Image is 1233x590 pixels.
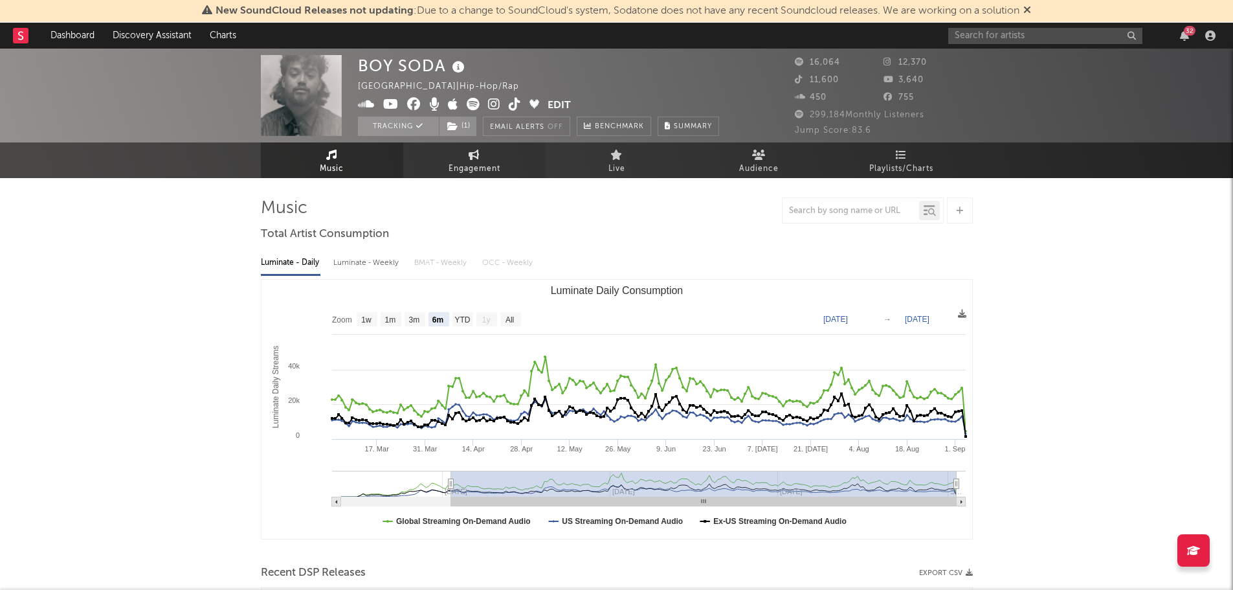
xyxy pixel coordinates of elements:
span: Music [320,161,344,177]
text: [DATE] [823,315,848,324]
span: Summary [674,123,712,130]
button: Edit [548,98,571,114]
span: 16,064 [795,58,840,67]
span: Live [608,161,625,177]
text: 20k [288,396,300,404]
span: Dismiss [1023,6,1031,16]
text: 28. Apr [510,445,533,453]
text: → [883,315,891,324]
text: 7. [DATE] [747,445,777,453]
button: 32 [1180,30,1189,41]
text: 21. [DATE] [794,445,828,453]
button: (1) [439,117,476,136]
span: 11,600 [795,76,839,84]
span: Recent DSP Releases [261,565,366,581]
input: Search by song name or URL [783,206,919,216]
a: Benchmark [577,117,651,136]
a: Engagement [403,142,546,178]
div: [GEOGRAPHIC_DATA] | Hip-Hop/Rap [358,79,534,95]
em: Off [548,124,563,131]
text: 9. Jun [656,445,676,453]
span: Total Artist Consumption [261,227,389,242]
div: Luminate - Daily [261,252,320,274]
span: 3,640 [883,76,924,84]
text: 14. Apr [461,445,484,453]
text: 6m [432,315,443,324]
span: 450 [795,93,827,102]
a: Music [261,142,403,178]
a: Audience [688,142,830,178]
span: New SoundCloud Releases not updating [216,6,414,16]
button: Email AlertsOff [483,117,570,136]
text: All [505,315,513,324]
text: 23. Jun [702,445,726,453]
text: 40k [288,362,300,370]
button: Tracking [358,117,439,136]
input: Search for artists [948,28,1142,44]
text: 1m [384,315,395,324]
div: 32 [1184,26,1195,36]
text: 31. Mar [413,445,438,453]
text: 1w [361,315,372,324]
text: S… [950,488,962,495]
div: Luminate - Weekly [333,252,401,274]
text: [DATE] [905,315,929,324]
span: 299,184 Monthly Listeners [795,111,924,119]
span: 12,370 [883,58,927,67]
span: 755 [883,93,914,102]
text: Luminate Daily Consumption [550,285,683,296]
text: 17. Mar [364,445,389,453]
span: Playlists/Charts [869,161,933,177]
span: ( 1 ) [439,117,477,136]
div: BOY SODA [358,55,468,76]
text: 26. May [605,445,631,453]
text: Ex-US Streaming On-Demand Audio [713,517,847,526]
span: Benchmark [595,119,644,135]
text: 1. Sep [944,445,965,453]
span: : Due to a change to SoundCloud's system, Sodatone does not have any recent Soundcloud releases. ... [216,6,1019,16]
text: YTD [454,315,470,324]
text: Zoom [332,315,352,324]
text: 1y [482,315,490,324]
a: Dashboard [41,23,104,49]
span: Engagement [449,161,500,177]
svg: Luminate Daily Consumption [261,280,972,539]
button: Summary [658,117,719,136]
span: Jump Score: 83.6 [795,126,871,135]
text: US Streaming On-Demand Audio [562,517,683,526]
text: 0 [295,431,299,439]
text: Luminate Daily Streams [271,346,280,428]
a: Live [546,142,688,178]
span: Audience [739,161,779,177]
button: Export CSV [919,569,973,577]
text: Global Streaming On-Demand Audio [396,517,531,526]
a: Discovery Assistant [104,23,201,49]
a: Playlists/Charts [830,142,973,178]
text: 3m [408,315,419,324]
text: 18. Aug [894,445,918,453]
text: 12. May [557,445,583,453]
a: Charts [201,23,245,49]
text: 4. Aug [849,445,869,453]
